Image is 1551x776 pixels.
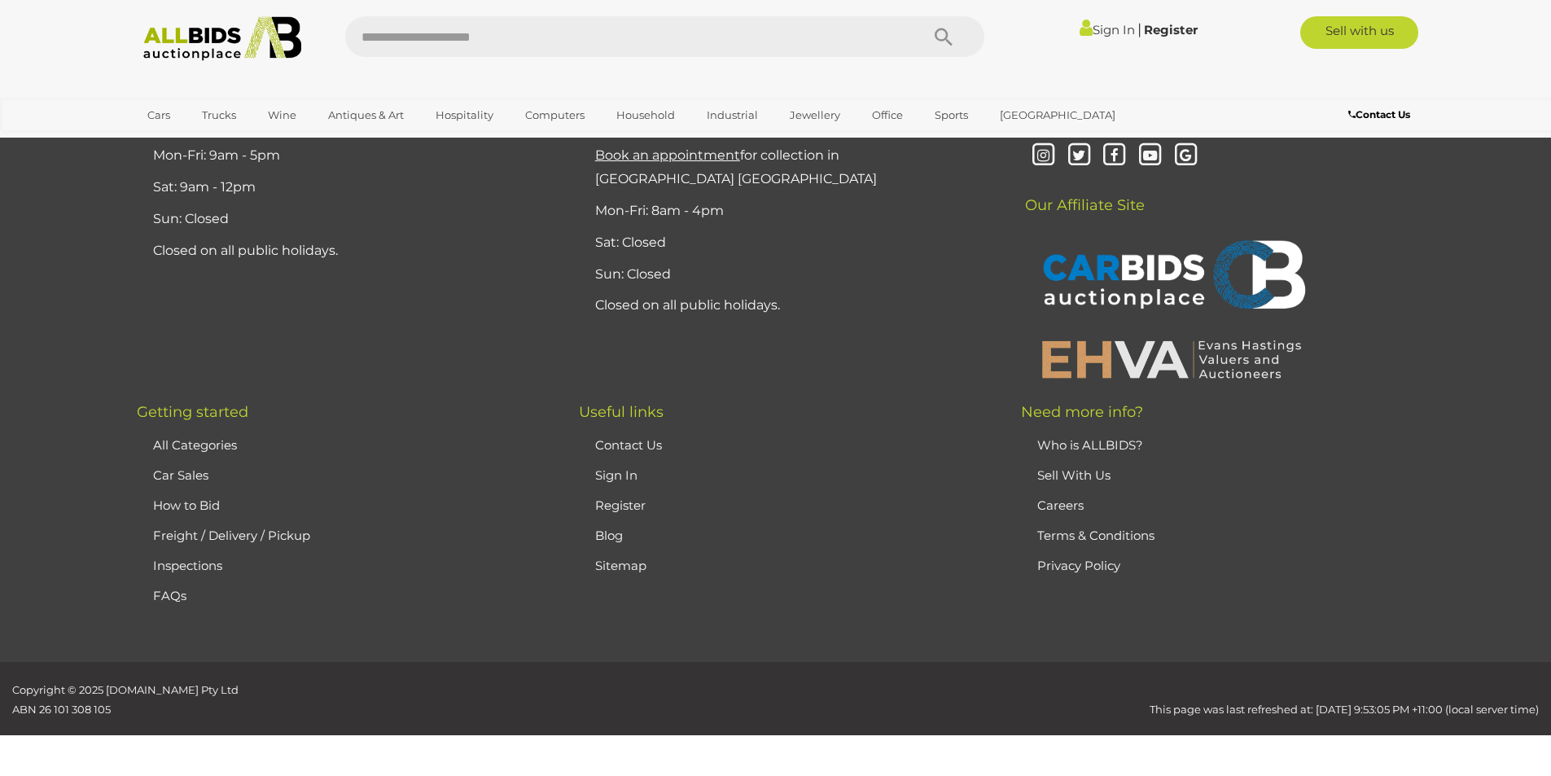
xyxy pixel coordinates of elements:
[1300,16,1418,49] a: Sell with us
[989,102,1126,129] a: [GEOGRAPHIC_DATA]
[579,403,664,421] span: Useful links
[861,102,914,129] a: Office
[595,528,623,543] a: Blog
[696,102,769,129] a: Industrial
[149,140,538,172] li: Mon-Fri: 9am - 5pm
[779,102,851,129] a: Jewellery
[153,558,222,573] a: Inspections
[153,467,208,483] a: Car Sales
[595,467,637,483] a: Sign In
[134,16,311,61] img: Allbids.com.au
[153,588,186,603] a: FAQs
[1348,106,1414,124] a: Contact Us
[153,498,220,513] a: How to Bid
[137,403,248,421] span: Getting started
[388,681,1551,719] div: This page was last refreshed at: [DATE] 9:53:05 PM +11:00 (local server time)
[191,102,247,129] a: Trucks
[1021,172,1145,214] span: Our Affiliate Site
[1021,403,1143,421] span: Need more info?
[1100,142,1128,170] i: Facebook
[1037,528,1154,543] a: Terms & Conditions
[591,227,980,259] li: Sat: Closed
[1137,20,1141,38] span: |
[425,102,504,129] a: Hospitality
[153,437,237,453] a: All Categories
[1136,142,1164,170] i: Youtube
[595,558,646,573] a: Sitemap
[318,102,414,129] a: Antiques & Art
[515,102,595,129] a: Computers
[595,147,877,186] a: Book an appointmentfor collection in [GEOGRAPHIC_DATA] [GEOGRAPHIC_DATA]
[137,102,181,129] a: Cars
[1065,142,1093,170] i: Twitter
[257,102,307,129] a: Wine
[1144,22,1198,37] a: Register
[1080,22,1135,37] a: Sign In
[591,259,980,291] li: Sun: Closed
[595,437,662,453] a: Contact Us
[1037,558,1120,573] a: Privacy Policy
[1172,142,1200,170] i: Google
[1037,437,1143,453] a: Who is ALLBIDS?
[591,195,980,227] li: Mon-Fri: 8am - 4pm
[149,235,538,267] li: Closed on all public holidays.
[1033,223,1310,331] img: CARBIDS Auctionplace
[903,16,984,57] button: Search
[1037,467,1111,483] a: Sell With Us
[606,102,686,129] a: Household
[924,102,979,129] a: Sports
[595,498,646,513] a: Register
[153,528,310,543] a: Freight / Delivery / Pickup
[1029,142,1058,170] i: Instagram
[1033,338,1310,380] img: EHVA | Evans Hastings Valuers and Auctioneers
[591,290,980,322] li: Closed on all public holidays.
[595,147,740,163] u: Book an appointment
[1037,498,1084,513] a: Careers
[1348,108,1410,121] b: Contact Us
[149,172,538,204] li: Sat: 9am - 12pm
[149,204,538,235] li: Sun: Closed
